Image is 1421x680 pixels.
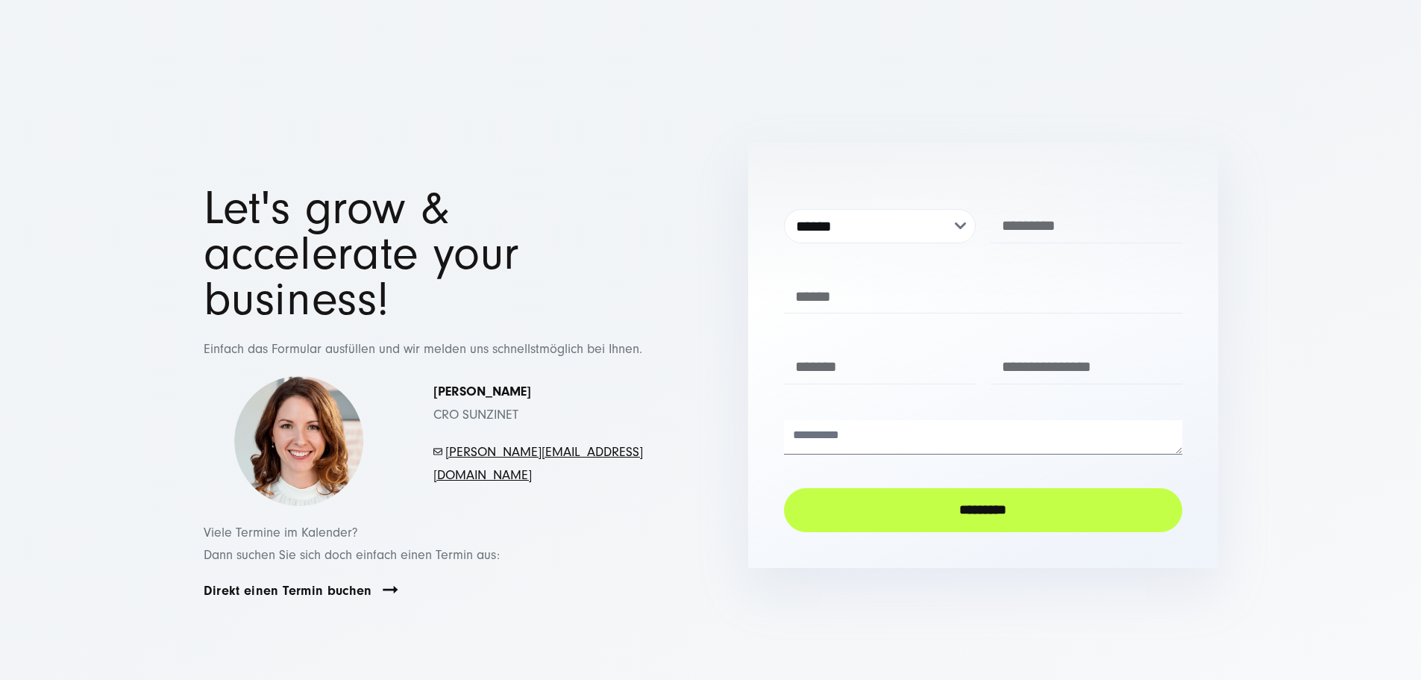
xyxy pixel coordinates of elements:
span: Viele Termine im Kalender? Dann suchen Sie sich doch einfach einen Termin aus: [204,525,500,564]
strong: [PERSON_NAME] [433,384,531,399]
p: CRO SUNZINET [433,381,644,426]
span: Let's grow & accelerate your business! [204,181,520,326]
a: Direkt einen Termin buchen [204,582,372,599]
img: Simona-kontakt-page-picture [233,376,364,507]
span: - [442,444,445,460]
span: Einfach das Formular ausfüllen und wir melden uns schnellstmöglich bei Ihnen. [204,341,642,357]
a: [PERSON_NAME][EMAIL_ADDRESS][DOMAIN_NAME] [433,444,643,483]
